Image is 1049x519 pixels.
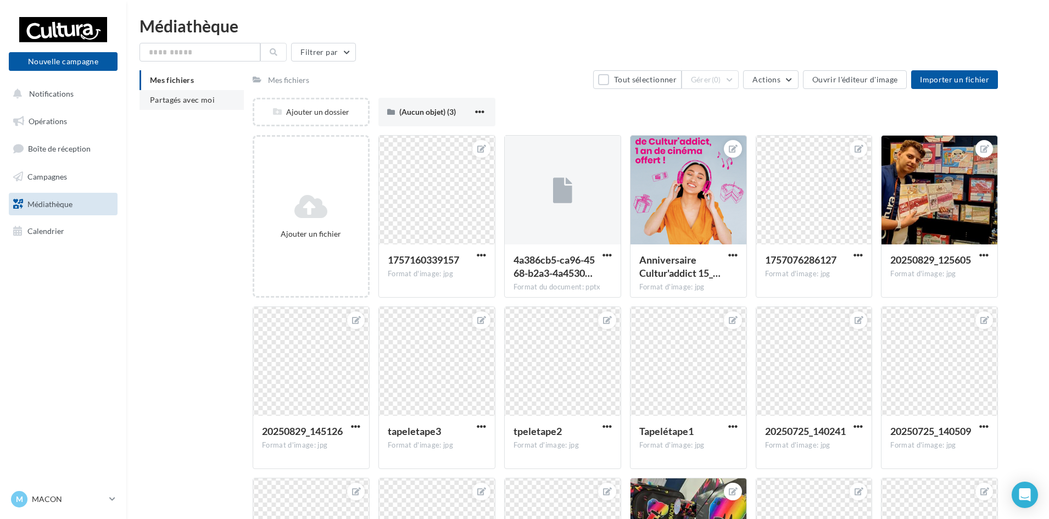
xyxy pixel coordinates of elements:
[9,489,118,510] a: M MACON
[682,70,739,89] button: Gérer(0)
[712,75,721,84] span: (0)
[514,425,562,437] span: tpeletape2
[920,75,989,84] span: Importer un fichier
[27,172,67,181] span: Campagnes
[7,165,120,188] a: Campagnes
[29,89,74,98] span: Notifications
[7,137,120,160] a: Boîte de réception
[514,440,612,450] div: Format d'image: jpg
[28,144,91,153] span: Boîte de réception
[291,43,356,62] button: Filtrer par
[399,107,456,116] span: (Aucun objet) (3)
[388,425,441,437] span: tapeletape3
[743,70,798,89] button: Actions
[9,52,118,71] button: Nouvelle campagne
[765,254,836,266] span: 1757076286127
[254,107,368,118] div: Ajouter un dossier
[639,282,738,292] div: Format d'image: jpg
[639,440,738,450] div: Format d'image: jpg
[16,494,23,505] span: M
[388,254,459,266] span: 1757160339157
[29,116,67,126] span: Opérations
[911,70,998,89] button: Importer un fichier
[7,220,120,243] a: Calendrier
[27,226,64,236] span: Calendrier
[514,254,595,279] span: 4a386cb5-ca96-4568-b2a3-4a4530d21453
[752,75,780,84] span: Actions
[890,440,989,450] div: Format d'image: jpg
[765,269,863,279] div: Format d'image: jpg
[262,440,360,450] div: Format d'image: jpg
[765,425,846,437] span: 20250725_140241
[890,254,971,266] span: 20250829_125605
[639,254,721,279] span: Anniversaire Cultur'addict 15_09 au 28_09
[765,440,863,450] div: Format d'image: jpg
[262,425,343,437] span: 20250829_145126
[268,75,309,86] div: Mes fichiers
[150,95,215,104] span: Partagés avec moi
[890,269,989,279] div: Format d'image: jpg
[7,193,120,216] a: Médiathèque
[639,425,694,437] span: Tapelétape1
[150,75,194,85] span: Mes fichiers
[140,18,1036,34] div: Médiathèque
[1012,482,1038,508] div: Open Intercom Messenger
[890,425,971,437] span: 20250725_140509
[32,494,105,505] p: MACON
[7,110,120,133] a: Opérations
[593,70,681,89] button: Tout sélectionner
[388,440,486,450] div: Format d'image: jpg
[259,228,364,239] div: Ajouter un fichier
[803,70,907,89] button: Ouvrir l'éditeur d'image
[388,269,486,279] div: Format d'image: jpg
[7,82,115,105] button: Notifications
[27,199,72,208] span: Médiathèque
[514,282,612,292] div: Format du document: pptx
